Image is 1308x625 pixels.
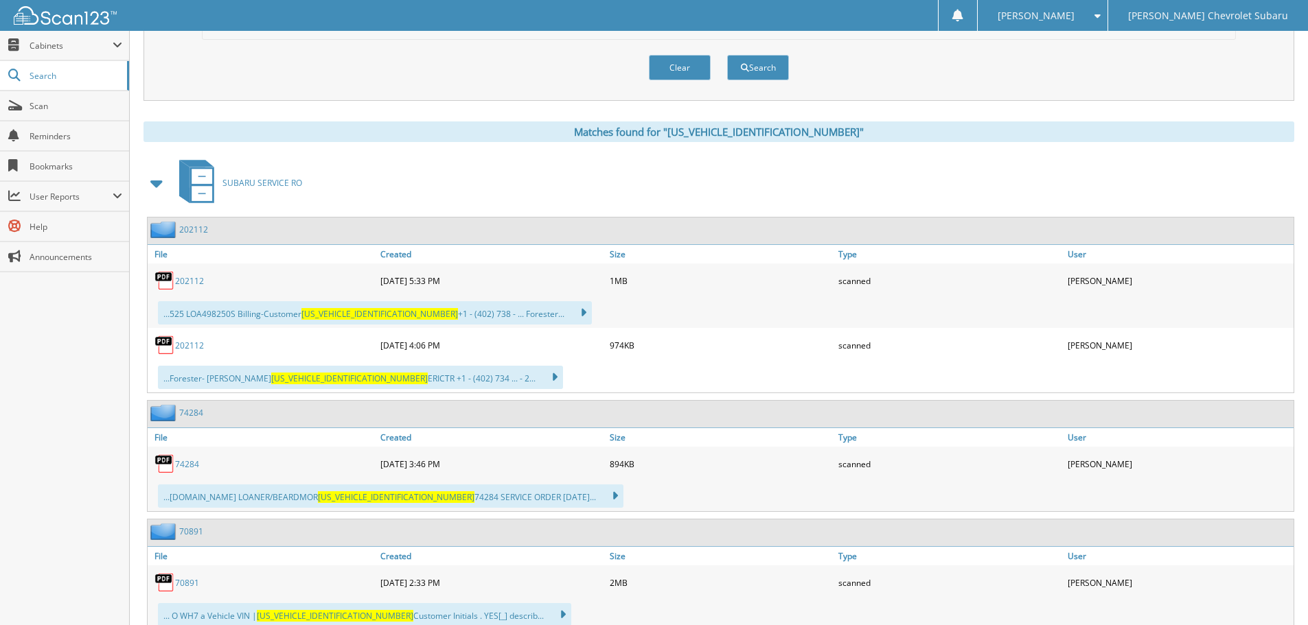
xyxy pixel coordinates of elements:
a: File [148,547,377,565]
div: [PERSON_NAME] [1064,569,1294,596]
span: Cabinets [30,40,113,51]
a: User [1064,547,1294,565]
span: [US_VEHICLE_IDENTIFICATION_NUMBER] [257,610,413,622]
a: Size [606,245,836,263]
a: File [148,245,377,263]
div: 894KB [606,450,836,477]
span: [PERSON_NAME] Chevrolet Subaru [1128,12,1288,20]
div: 974KB [606,331,836,359]
div: [DATE] 2:33 PM [377,569,606,596]
div: scanned [835,569,1064,596]
img: folder2.png [150,404,179,421]
a: SUBARU SERVICE RO [171,156,302,210]
span: Help [30,221,122,233]
div: [PERSON_NAME] [1064,267,1294,294]
a: 74284 [179,407,203,418]
span: User Reports [30,191,113,202]
span: [US_VEHICLE_IDENTIFICATION_NUMBER] [318,491,474,503]
a: Created [377,547,606,565]
a: 70891 [179,526,203,537]
div: 2MB [606,569,836,596]
div: [PERSON_NAME] [1064,331,1294,359]
div: 1MB [606,267,836,294]
img: PDF.png [154,453,175,474]
a: User [1064,245,1294,263]
a: Created [377,245,606,263]
a: 202112 [175,340,204,351]
img: scan123-logo-white.svg [14,6,117,25]
div: [DATE] 5:33 PM [377,267,606,294]
div: scanned [835,450,1064,477]
a: 202112 [179,224,208,235]
button: Search [727,55,789,80]
img: PDF.png [154,335,175,355]
a: 202112 [175,275,204,287]
img: folder2.png [150,523,179,540]
div: [PERSON_NAME] [1064,450,1294,477]
a: 70891 [175,577,199,589]
span: [US_VEHICLE_IDENTIFICATION_NUMBER] [271,373,428,384]
div: Matches found for "[US_VEHICLE_IDENTIFICATION_NUMBER]" [144,121,1294,142]
div: [DATE] 3:46 PM [377,450,606,477]
a: Size [606,428,836,447]
a: User [1064,428,1294,447]
span: Reminders [30,130,122,142]
a: Type [835,245,1064,263]
a: Type [835,428,1064,447]
div: ...[DOMAIN_NAME] LOANER/BEARDMOR 74284 SERVICE ORDER [DATE]... [158,484,623,508]
a: Created [377,428,606,447]
div: scanned [835,267,1064,294]
iframe: Chat Widget [1239,559,1308,625]
a: 74284 [175,458,199,470]
a: File [148,428,377,447]
a: Size [606,547,836,565]
span: SUBARU SERVICE RO [222,177,302,189]
div: ...Forester- [PERSON_NAME] ERICTR +1 - (402) 734 ... - 2... [158,366,563,389]
span: [PERSON_NAME] [998,12,1075,20]
span: Search [30,70,120,82]
button: Clear [649,55,711,80]
div: scanned [835,331,1064,359]
span: Announcements [30,251,122,263]
a: Type [835,547,1064,565]
span: [US_VEHICLE_IDENTIFICATION_NUMBER] [301,308,458,320]
span: Bookmarks [30,161,122,172]
img: PDF.png [154,270,175,291]
span: Scan [30,100,122,112]
div: ...525 LOA498250S Billing-Customer +1 - (402) 738 - ... Forester... [158,301,592,325]
img: PDF.png [154,572,175,593]
div: [DATE] 4:06 PM [377,331,606,359]
img: folder2.png [150,221,179,238]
